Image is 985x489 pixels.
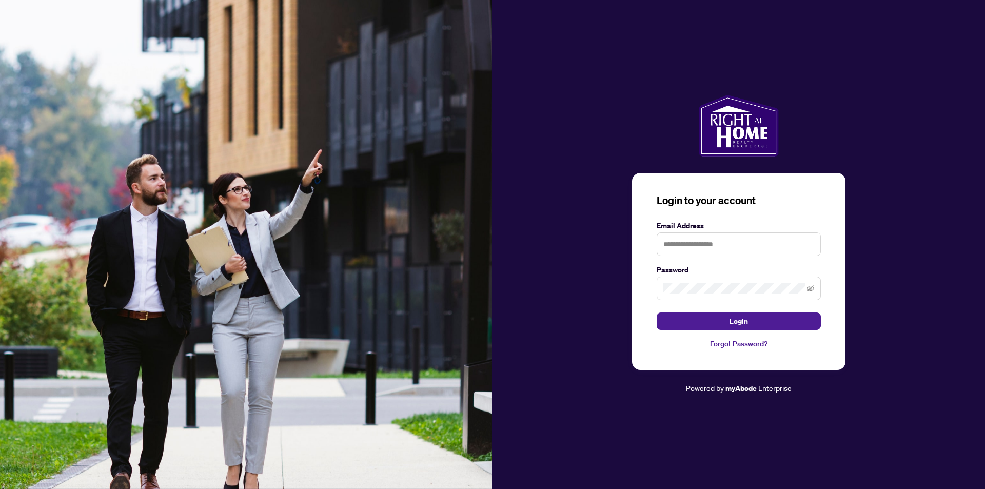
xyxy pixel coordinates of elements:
a: myAbode [725,383,757,394]
img: ma-logo [699,95,778,157]
label: Email Address [657,220,821,231]
label: Password [657,264,821,276]
span: Powered by [686,383,724,393]
span: Login [730,313,748,329]
span: eye-invisible [807,285,814,292]
span: Enterprise [758,383,792,393]
a: Forgot Password? [657,338,821,349]
button: Login [657,312,821,330]
h3: Login to your account [657,193,821,208]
